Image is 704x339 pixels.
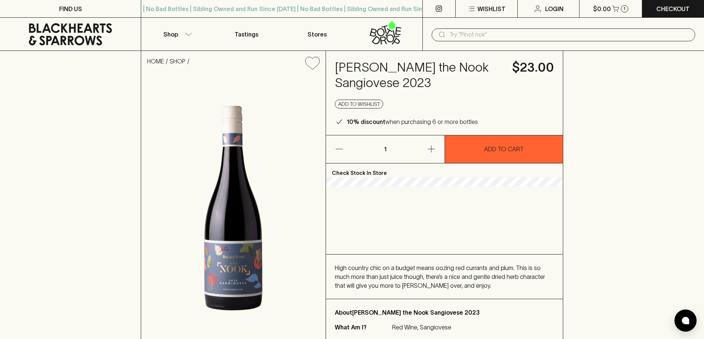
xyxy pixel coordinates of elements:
span: High country chic on a budget means oozing red currants and plum. This is so much more than just ... [335,264,545,289]
p: Shop [163,30,178,39]
button: Add to wishlist [302,54,323,73]
a: Stores [282,18,352,51]
button: Add to wishlist [335,100,383,108]
p: when purchasing 6 or more bottles [347,117,478,126]
b: 10% discount [347,118,385,125]
p: FIND US [59,4,82,13]
p: Check Stock In Store [326,163,563,177]
p: Red Wine, Sangiovese [392,323,451,332]
a: SHOP [170,58,186,65]
p: What Am I? [335,323,390,332]
p: About [PERSON_NAME] the Nook Sangiovese 2023 [335,308,554,317]
p: Checkout [656,4,690,13]
h4: $23.00 [512,60,554,75]
p: 1 [376,135,394,163]
button: Shop [141,18,211,51]
p: Login [545,4,564,13]
p: Tastings [235,30,258,39]
p: Stores [307,30,327,39]
h4: [PERSON_NAME] the Nook Sangiovese 2023 [335,60,503,91]
input: Try "Pinot noir" [449,29,689,41]
a: HOME [147,58,164,65]
img: bubble-icon [682,317,689,324]
p: 1 [623,7,625,11]
a: Tastings [211,18,282,51]
p: Wishlist [477,4,506,13]
button: ADD TO CART [445,135,563,163]
p: $0.00 [593,4,611,13]
p: ADD TO CART [484,145,524,153]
